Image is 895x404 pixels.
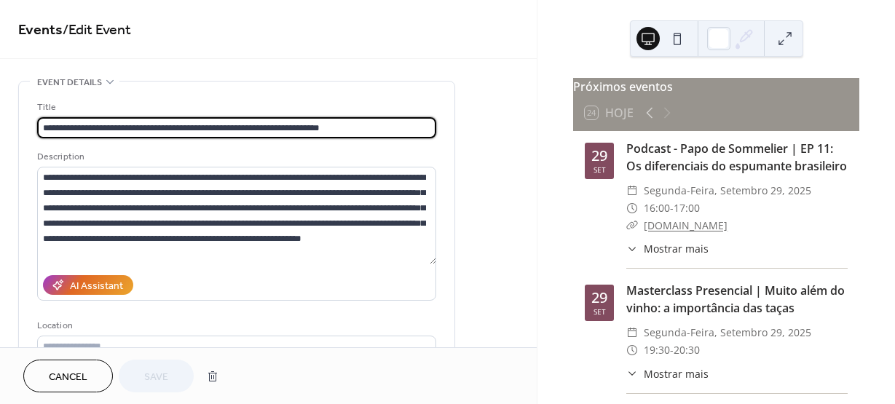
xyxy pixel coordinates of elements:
[644,182,811,199] span: segunda-feira, setembro 29, 2025
[644,218,728,232] a: [DOMAIN_NAME]
[18,16,63,44] a: Events
[626,324,638,341] div: ​
[37,75,102,90] span: Event details
[626,140,847,174] a: Podcast - Papo de Sommelier | EP 11: Os diferenciais do espumante brasileiro
[626,366,638,381] div: ​
[23,360,113,392] button: Cancel
[644,241,709,256] span: Mostrar mais
[573,78,859,95] div: Próximos eventos
[626,241,638,256] div: ​
[594,166,606,173] div: set
[626,241,709,256] button: ​Mostrar mais
[674,341,700,359] span: 20:30
[670,341,674,359] span: -
[37,100,433,115] div: Title
[591,148,607,163] div: 29
[591,290,607,305] div: 29
[626,217,638,234] div: ​
[63,16,131,44] span: / Edit Event
[644,366,709,381] span: Mostrar mais
[626,182,638,199] div: ​
[670,199,674,217] span: -
[626,199,638,217] div: ​
[644,324,811,341] span: segunda-feira, setembro 29, 2025
[37,149,433,165] div: Description
[43,275,133,295] button: AI Assistant
[644,341,670,359] span: 19:30
[37,318,433,333] div: Location
[674,199,700,217] span: 17:00
[626,282,848,317] div: Masterclass Presencial | Muito além do vinho: a importância das taças
[594,308,606,315] div: set
[644,199,670,217] span: 16:00
[626,366,709,381] button: ​Mostrar mais
[70,279,123,294] div: AI Assistant
[626,341,638,359] div: ​
[49,370,87,385] span: Cancel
